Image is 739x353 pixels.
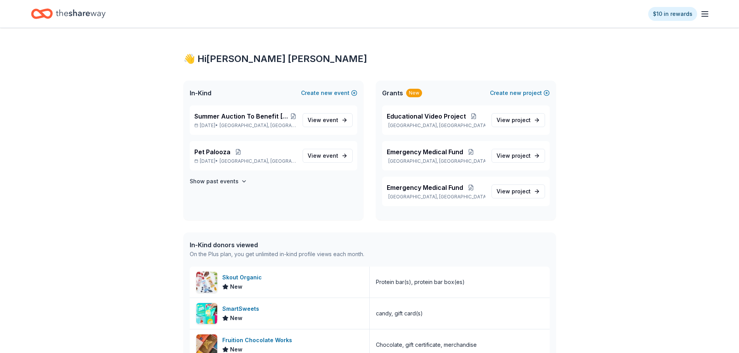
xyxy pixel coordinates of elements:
div: Protein bar(s), protein bar box(es) [376,277,465,287]
p: [DATE] • [194,158,296,164]
span: [GEOGRAPHIC_DATA], [GEOGRAPHIC_DATA] [220,122,296,129]
span: new [321,88,332,98]
a: $10 in rewards [648,7,697,21]
span: New [230,282,242,291]
div: SmartSweets [222,304,262,313]
span: new [510,88,521,98]
span: project [512,188,531,195]
img: Image for Skout Organic [196,272,217,293]
span: View [308,115,338,125]
span: Emergency Medical Fund [387,147,463,157]
span: Educational Video Project [387,112,466,121]
div: Chocolate, gift certificate, merchandise [376,340,477,350]
img: Image for SmartSweets [196,303,217,324]
div: candy, gift card(s) [376,309,423,318]
span: View [497,115,531,125]
button: Show past events [190,177,247,186]
span: Grants [382,88,403,98]
span: event [323,117,338,123]
span: Emergency Medical Fund [387,183,463,192]
div: On the Plus plan, you get unlimited in-kind profile views each month. [190,250,364,259]
a: Home [31,5,106,23]
a: View project [492,184,545,198]
span: [GEOGRAPHIC_DATA], [GEOGRAPHIC_DATA] [220,158,296,164]
div: 👋 Hi [PERSON_NAME] [PERSON_NAME] [183,53,556,65]
span: View [308,151,338,160]
div: Fruition Chocolate Works [222,336,295,345]
span: Pet Palooza [194,147,230,157]
span: View [497,187,531,196]
a: View event [303,149,353,163]
span: In-Kind [190,88,211,98]
div: Skout Organic [222,273,265,282]
button: Createnewproject [490,88,550,98]
span: Summer Auction To Benefit [PERSON_NAME]'s Piggy Bank, Inc. and Vets Helping Vets [194,112,290,121]
div: New [406,89,422,97]
h4: Show past events [190,177,239,186]
p: [GEOGRAPHIC_DATA], [GEOGRAPHIC_DATA] [387,122,485,129]
span: project [512,152,531,159]
div: In-Kind donors viewed [190,240,364,250]
span: project [512,117,531,123]
span: New [230,313,242,323]
p: [DATE] • [194,122,296,129]
p: [GEOGRAPHIC_DATA], [GEOGRAPHIC_DATA] [387,194,485,200]
span: event [323,152,338,159]
span: View [497,151,531,160]
a: View event [303,113,353,127]
p: [GEOGRAPHIC_DATA], [GEOGRAPHIC_DATA] [387,158,485,164]
button: Createnewevent [301,88,357,98]
a: View project [492,113,545,127]
a: View project [492,149,545,163]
